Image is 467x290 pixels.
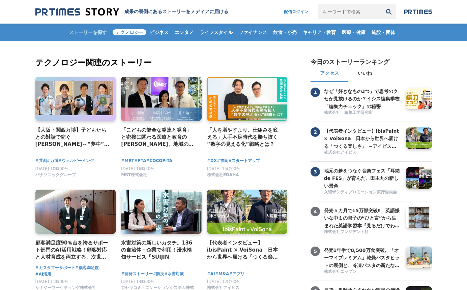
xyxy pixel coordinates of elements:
a: 施設・団体 [369,24,398,41]
a: #ウェルビーイング [58,158,94,164]
button: いいね [348,66,381,82]
span: [DATE] 14時00分 [121,279,154,284]
span: 3 [311,167,320,176]
span: ライフスタイル [197,29,235,35]
h3: 発売５カ月で15万部突破‼ 英語嫌いな中１の息子の“ひと言”から生まれた英語学習本『見るだけでわかる‼ 英語ピクト図鑑』異例ヒットの要因 [324,207,401,229]
span: エンタメ [172,29,196,35]
h3: 発売1年半で8,500万食突破。「オーマイプレミアム」乾燥パスタヒットの裏側と、冷凍パスタの新たな挑戦。徹底的な消費者起点で「おいしさ」を追求するニップンの歩み [324,247,401,269]
h4: 「人を増やすより、仕組みを変える」人手不足時代を勝ち抜く“数字の見える化”戦略とは？ [207,126,282,148]
a: パナソニックグループ [35,174,76,179]
span: テクノロジー [113,29,146,35]
h3: 【代表者インタビュー】ibisPaint × VoiSona 日本から世界へ届ける「つくる楽しさ」 ～アイビスがテクノスピーチと挑戦する、新しい創作文化の形成～ [324,127,401,150]
a: #顧客満足度 [75,265,99,271]
a: 久留米シティプロモーション実行委員会 [324,189,401,196]
img: 成果の裏側にあるストーリーをメディアに届ける [35,7,119,17]
a: #AI活用 [35,271,52,278]
span: 施設・団体 [369,29,398,35]
a: 株式会社プレジデント社 [324,229,401,235]
button: アクセス [311,66,348,82]
a: 「こどもの健全な発達と発育」と密接に関わる医療と教育の[PERSON_NAME]、地域の役割や関わり方 [121,126,196,148]
a: ビジネス [147,24,171,41]
span: キャリア・教育 [300,29,339,35]
span: MRT株式会社 [121,172,147,178]
a: #MRT [121,158,134,164]
a: 株式会社ニップン [324,269,401,275]
h2: テクノロジー関連のストーリー [35,57,289,69]
h3: なぜ「好きなもの3つ」で思考のクセが見抜けるのか？イシス編集学校「編集力チェック」の秘密 [324,88,401,110]
a: #水害対策 [164,271,184,277]
img: prtimes [404,9,432,14]
a: 発売５カ月で15万部突破‼ 英語嫌いな中１の息子の“ひと言”から生まれた英語学習本『見るだけでわかる‼ 英語ピクト図鑑』異例ヒットの要因 [324,207,401,228]
a: #AI [207,271,215,277]
a: 発売1年半で8,500万食突破。「オーマイプレミアム」乾燥パスタヒットの裏側と、冷凍パスタの新たな挑戦。徹底的な消費者起点で「おいしさ」を追求するニップンの歩み [324,247,401,268]
a: #アプリ [229,271,244,277]
span: #COCOPiTA [146,158,172,164]
a: #共創 [35,158,47,164]
a: #スタートアップ [228,158,260,164]
a: #福岡 [217,158,228,164]
a: #PTA [134,158,146,164]
span: ファイナンス [236,29,270,35]
a: 水害対策の新しいカタチ。136の自治体・企業で利用！浸水検知サービス「SUIJIN」 [121,239,196,261]
a: テクノロジー [113,24,146,41]
span: 株式会社ニップン [324,269,356,275]
span: [DATE] 16時30分 [121,166,154,171]
button: 検索 [381,4,396,19]
a: #防災 [153,271,164,277]
h3: 地元の夢をつなぐ音楽フェス「耳納 de FES」が育んだ、田主丸の新しい景色 [324,167,401,190]
a: エンタメ [172,24,196,41]
span: [DATE] 10時00分 [35,166,69,171]
span: 4 [311,207,320,216]
span: 5 [311,247,320,256]
span: ビジネス [147,29,171,35]
span: 1 [311,88,320,97]
a: 株式会社 編集工学研究所 [324,110,401,116]
span: 株式会社プレジデント社 [324,229,369,235]
a: 株式会社EDAHA [207,174,239,179]
a: #開発ストーリー [121,271,153,277]
a: なぜ「好きなもの3つ」で思考のクセが見抜けるのか？イシス編集学校「編集力チェック」の秘密 [324,88,401,109]
a: #DX [207,158,217,164]
a: #万博 [47,158,58,164]
a: 顧客満足度90％台を誇るサポート部門のAI活用戦略！顧客対応と人材育成を両立する、次世代コンタクトセンターへの変革｜コンタクトセンター・アワード[DATE]参加レポート [35,239,111,261]
h2: 今日のストーリーランキング [311,58,389,66]
span: 医療・健康 [339,29,368,35]
span: 株式会社 編集工学研究所 [324,110,373,116]
a: 配信ログイン [277,4,315,19]
span: 飲食・小売 [270,29,299,35]
a: 【大阪・関西万博】子どもたちとの対話で紡ぐ[PERSON_NAME]～“夢中”の力を育む「Unlock FRプログラム」 [35,126,111,148]
a: 医療・健康 [339,24,368,41]
a: 株式会社アイビス [324,150,401,156]
span: 2 [311,127,320,137]
span: パナソニックグループ [35,172,76,178]
a: ライフスタイル [197,24,235,41]
a: 【代表者インタビュー】ibisPaint × VoiSona 日本から世界へ届ける「つくる楽しさ」 ～アイビスがテクノスピーチと挑戦する、新しい創作文化の形成～ [207,239,282,261]
a: 地元の夢をつなぐ音楽フェス「耳納 de FES」が育んだ、田主丸の新しい景色 [324,167,401,189]
input: キーワードで検索 [318,4,381,19]
span: #M&A [215,271,229,277]
span: 株式会社アイビス [324,150,356,155]
a: #カスタマーサポート [35,265,75,271]
span: [DATE] 15時00分 [207,166,240,171]
span: [DATE] 12時00分 [207,279,240,284]
a: 成果の裏側にあるストーリーをメディアに届ける 成果の裏側にあるストーリーをメディアに届ける [35,7,228,17]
